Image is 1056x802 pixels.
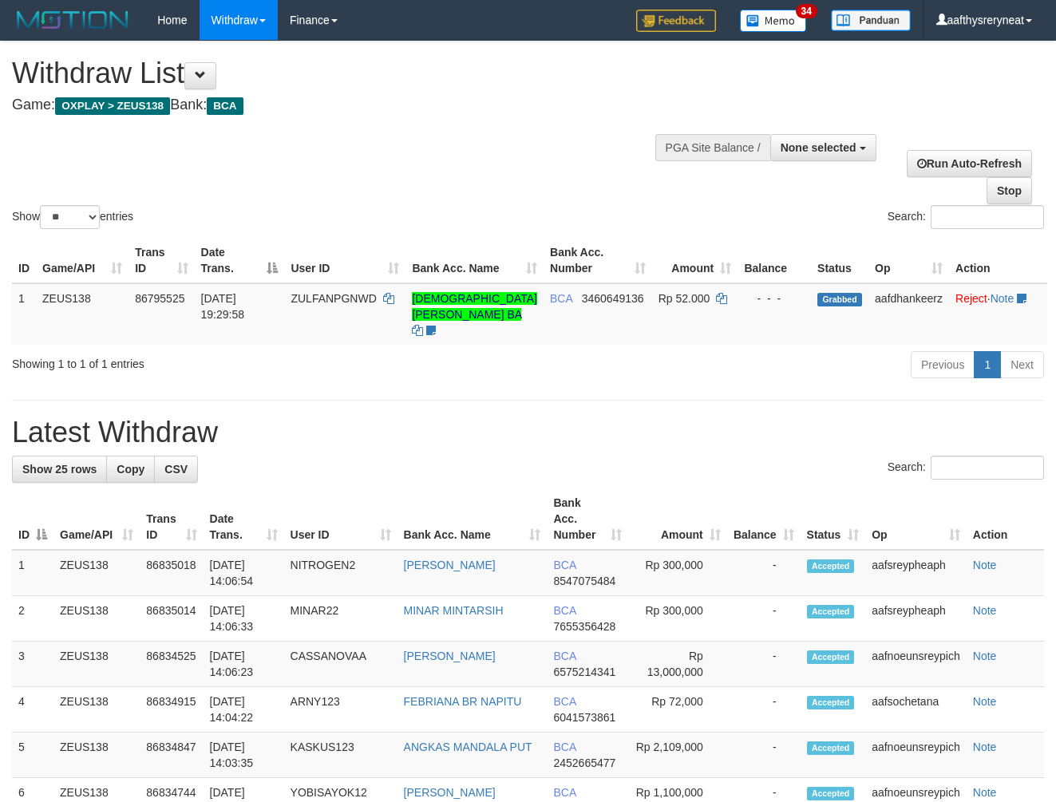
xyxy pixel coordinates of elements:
[12,283,36,345] td: 1
[12,8,133,32] img: MOTION_logo.png
[12,550,53,596] td: 1
[53,550,140,596] td: ZEUS138
[770,134,876,161] button: None selected
[652,238,738,283] th: Amount: activate to sort column ascending
[865,488,967,550] th: Op: activate to sort column ascending
[53,687,140,733] td: ZEUS138
[553,695,575,708] span: BCA
[865,733,967,778] td: aafnoeunsreypich
[129,238,194,283] th: Trans ID: activate to sort column ascending
[164,463,188,476] span: CSV
[888,205,1044,229] label: Search:
[284,687,397,733] td: ARNY123
[22,463,97,476] span: Show 25 rows
[807,696,855,709] span: Accepted
[195,238,285,283] th: Date Trans.: activate to sort column descending
[553,666,615,678] span: Copy 6575214341 to clipboard
[284,733,397,778] td: KASKUS123
[727,596,801,642] td: -
[628,733,727,778] td: Rp 2,109,000
[911,351,975,378] a: Previous
[655,134,770,161] div: PGA Site Balance /
[284,642,397,687] td: CASSANOVAA
[807,650,855,664] span: Accepted
[404,695,522,708] a: FEBRIANA BR NAPITU
[949,283,1047,345] td: ·
[547,488,628,550] th: Bank Acc. Number: activate to sort column ascending
[12,687,53,733] td: 4
[53,488,140,550] th: Game/API: activate to sort column ascending
[781,141,856,154] span: None selected
[12,417,1044,448] h1: Latest Withdraw
[135,292,184,305] span: 86795525
[553,711,615,724] span: Copy 6041573861 to clipboard
[868,238,949,283] th: Op: activate to sort column ascending
[973,559,997,571] a: Note
[53,596,140,642] td: ZEUS138
[967,488,1044,550] th: Action
[727,488,801,550] th: Balance: activate to sort column ascending
[553,757,615,769] span: Copy 2452665477 to clipboard
[53,642,140,687] td: ZEUS138
[397,488,548,550] th: Bank Acc. Name: activate to sort column ascending
[553,650,575,662] span: BCA
[36,283,129,345] td: ZEUS138
[204,687,284,733] td: [DATE] 14:04:22
[582,292,644,305] span: Copy 3460649136 to clipboard
[991,292,1014,305] a: Note
[807,559,855,573] span: Accepted
[553,620,615,633] span: Copy 7655356428 to clipboard
[140,550,203,596] td: 86835018
[140,596,203,642] td: 86835014
[744,290,805,306] div: - - -
[404,786,496,799] a: [PERSON_NAME]
[12,642,53,687] td: 3
[553,786,575,799] span: BCA
[12,205,133,229] label: Show entries
[973,604,997,617] a: Note
[740,10,807,32] img: Button%20Memo.svg
[888,456,1044,480] label: Search:
[204,642,284,687] td: [DATE] 14:06:23
[117,463,144,476] span: Copy
[807,741,855,755] span: Accepted
[628,550,727,596] td: Rp 300,000
[201,292,245,321] span: [DATE] 19:29:58
[553,741,575,753] span: BCA
[284,238,405,283] th: User ID: activate to sort column ascending
[284,488,397,550] th: User ID: activate to sort column ascending
[106,456,155,483] a: Copy
[284,550,397,596] td: NITROGEN2
[727,642,801,687] td: -
[12,596,53,642] td: 2
[204,596,284,642] td: [DATE] 14:06:33
[955,292,987,305] a: Reject
[553,559,575,571] span: BCA
[207,97,243,115] span: BCA
[628,488,727,550] th: Amount: activate to sort column ascending
[284,596,397,642] td: MINAR22
[796,4,817,18] span: 34
[12,97,688,113] h4: Game: Bank:
[831,10,911,31] img: panduan.png
[817,293,862,306] span: Grabbed
[628,596,727,642] td: Rp 300,000
[807,605,855,618] span: Accepted
[865,550,967,596] td: aafsreypheaph
[204,550,284,596] td: [DATE] 14:06:54
[973,741,997,753] a: Note
[140,642,203,687] td: 86834525
[140,733,203,778] td: 86834847
[1000,351,1044,378] a: Next
[12,456,107,483] a: Show 25 rows
[973,786,997,799] a: Note
[405,238,544,283] th: Bank Acc. Name: activate to sort column ascending
[553,575,615,587] span: Copy 8547075484 to clipboard
[550,292,572,305] span: BCA
[801,488,866,550] th: Status: activate to sort column ascending
[404,650,496,662] a: [PERSON_NAME]
[40,205,100,229] select: Showentries
[291,292,376,305] span: ZULFANPGNWD
[12,488,53,550] th: ID: activate to sort column descending
[404,741,532,753] a: ANGKAS MANDALA PUT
